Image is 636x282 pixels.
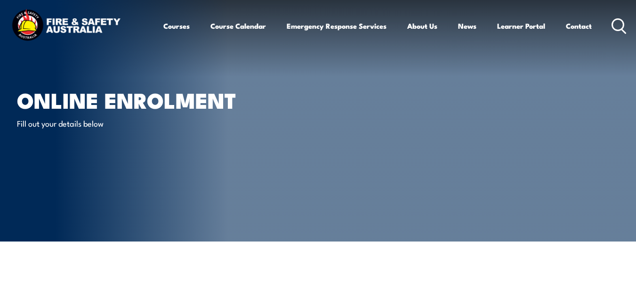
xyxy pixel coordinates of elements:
a: Emergency Response Services [287,15,386,37]
a: Contact [566,15,592,37]
a: About Us [407,15,437,37]
h1: Online Enrolment [17,90,250,109]
a: News [458,15,476,37]
a: Course Calendar [210,15,266,37]
a: Courses [163,15,190,37]
p: Fill out your details below [17,118,189,129]
a: Learner Portal [497,15,545,37]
